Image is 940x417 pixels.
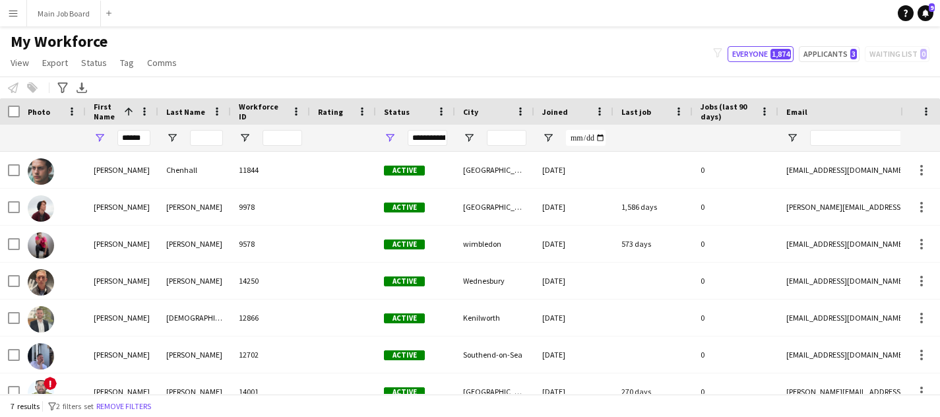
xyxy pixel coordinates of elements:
[28,306,54,333] img: Thomas Priest
[28,195,54,222] img: Thomas Duggan
[384,313,425,323] span: Active
[231,337,310,373] div: 12702
[542,107,568,117] span: Joined
[455,373,534,410] div: [GEOGRAPHIC_DATA]
[693,152,778,188] div: 0
[534,300,613,336] div: [DATE]
[770,49,791,59] span: 1,874
[28,232,54,259] img: thomas morris
[76,54,112,71] a: Status
[231,263,310,299] div: 14250
[231,373,310,410] div: 14001
[28,380,54,406] img: Thomas Roberts
[542,132,554,144] button: Open Filter Menu
[86,373,158,410] div: [PERSON_NAME]
[56,401,94,411] span: 2 filters set
[455,152,534,188] div: [GEOGRAPHIC_DATA]
[693,263,778,299] div: 0
[613,189,693,225] div: 1,586 days
[384,276,425,286] span: Active
[158,189,231,225] div: [PERSON_NAME]
[613,373,693,410] div: 270 days
[455,189,534,225] div: [GEOGRAPHIC_DATA]
[786,132,798,144] button: Open Filter Menu
[86,189,158,225] div: [PERSON_NAME]
[158,263,231,299] div: [PERSON_NAME]
[693,337,778,373] div: 0
[11,57,29,69] span: View
[166,132,178,144] button: Open Filter Menu
[929,3,935,12] span: 9
[693,300,778,336] div: 0
[799,46,860,62] button: Applicants3
[74,80,90,96] app-action-btn: Export XLSX
[115,54,139,71] a: Tag
[701,102,755,121] span: Jobs (last 90 days)
[142,54,182,71] a: Comms
[534,152,613,188] div: [DATE]
[263,130,302,146] input: Workforce ID Filter Input
[534,189,613,225] div: [DATE]
[86,226,158,262] div: [PERSON_NAME]
[850,49,857,59] span: 3
[534,263,613,299] div: [DATE]
[566,130,606,146] input: Joined Filter Input
[455,226,534,262] div: wimbledon
[28,343,54,369] img: Thomas Richards
[463,132,475,144] button: Open Filter Menu
[693,373,778,410] div: 0
[918,5,933,21] a: 9
[318,107,343,117] span: Rating
[158,373,231,410] div: [PERSON_NAME]
[621,107,651,117] span: Last job
[384,166,425,176] span: Active
[158,152,231,188] div: Chenhall
[384,350,425,360] span: Active
[11,32,108,51] span: My Workforce
[239,132,251,144] button: Open Filter Menu
[728,46,794,62] button: Everyone1,874
[147,57,177,69] span: Comms
[384,240,425,249] span: Active
[455,337,534,373] div: Southend-on-Sea
[27,1,101,26] button: Main Job Board
[231,300,310,336] div: 12866
[534,226,613,262] div: [DATE]
[5,54,34,71] a: View
[120,57,134,69] span: Tag
[463,107,478,117] span: City
[693,189,778,225] div: 0
[86,263,158,299] div: [PERSON_NAME]
[231,152,310,188] div: 11844
[384,203,425,212] span: Active
[384,387,425,397] span: Active
[384,132,396,144] button: Open Filter Menu
[786,107,807,117] span: Email
[55,80,71,96] app-action-btn: Advanced filters
[42,57,68,69] span: Export
[384,107,410,117] span: Status
[44,377,57,390] span: !
[693,226,778,262] div: 0
[117,130,150,146] input: First Name Filter Input
[37,54,73,71] a: Export
[231,226,310,262] div: 9578
[94,102,119,121] span: First Name
[455,300,534,336] div: Kenilworth
[158,226,231,262] div: [PERSON_NAME]
[190,130,223,146] input: Last Name Filter Input
[158,300,231,336] div: [DEMOGRAPHIC_DATA]
[239,102,286,121] span: Workforce ID
[534,373,613,410] div: [DATE]
[86,337,158,373] div: [PERSON_NAME]
[534,337,613,373] div: [DATE]
[613,226,693,262] div: 573 days
[487,130,526,146] input: City Filter Input
[166,107,205,117] span: Last Name
[28,107,50,117] span: Photo
[158,337,231,373] div: [PERSON_NAME]
[86,152,158,188] div: [PERSON_NAME]
[28,158,54,185] img: Thomas Chenhall
[94,132,106,144] button: Open Filter Menu
[231,189,310,225] div: 9978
